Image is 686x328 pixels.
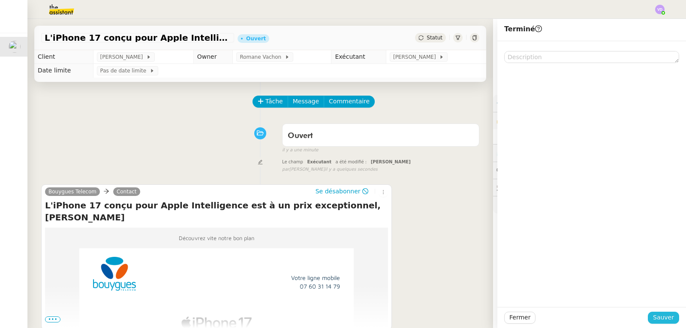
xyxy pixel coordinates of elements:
[45,188,100,196] a: Bouygues Telecom
[246,36,266,41] div: Ouvert
[653,313,674,322] span: Sauver
[282,147,318,154] span: il y a une minute
[496,184,588,191] span: 🕵️
[493,196,686,213] div: 🧴Autres
[288,96,324,108] button: Message
[45,316,60,322] span: •••
[113,188,140,196] a: Contact
[504,312,536,324] button: Fermer
[316,187,361,196] span: Se désabonner
[493,144,686,161] div: ⏲️Tâches 0:00
[253,96,288,108] button: Tâche
[493,162,686,179] div: 💬Commentaires
[325,166,378,173] span: il y a quelques secondes
[34,50,93,64] td: Client
[393,53,439,61] span: [PERSON_NAME]
[336,159,367,164] span: a été modifié :
[282,166,378,173] small: [PERSON_NAME]
[509,313,530,322] span: Fermer
[288,132,313,140] span: Ouvert
[93,234,340,242] td: Découvrez vite notre bon plan
[93,257,136,291] img: Bouygues Telecom
[193,50,233,64] td: Owner
[282,166,289,173] span: par
[329,96,370,106] span: Commentaire
[427,35,442,41] span: Statut
[496,149,556,156] span: ⏲️
[45,33,231,42] span: L'iPhone 17 conçu pour Apple Intelligence est à un prix exceptionnel, [PERSON_NAME]
[496,167,551,174] span: 💬
[45,199,388,223] h4: L'iPhone 17 conçu pour Apple Intelligence est à un prix exceptionnel, [PERSON_NAME]
[331,50,386,64] td: Exécutant
[282,159,303,164] span: Le champ
[313,187,371,196] button: Se désabonner
[291,274,340,281] span: Votre ligne mobile
[100,66,150,75] span: Pas de date limite
[496,98,541,108] span: ⚙️
[34,64,93,78] td: Date limite
[655,5,665,14] img: svg
[371,159,411,164] span: [PERSON_NAME]
[100,53,146,61] span: [PERSON_NAME]
[265,96,283,106] span: Tâche
[300,283,340,290] span: ­07 60 31 14 79­
[307,159,331,164] span: Exécutant
[496,201,523,208] span: 🧴
[493,112,686,129] div: 🔐Données client
[493,179,686,196] div: 🕵️Autres demandes en cours
[324,96,375,108] button: Commentaire
[240,53,284,61] span: Romane Vachon
[648,312,679,324] button: Sauver
[293,96,319,106] span: Message
[493,95,686,111] div: ⚙️Procédures
[496,116,552,126] span: 🔐
[504,25,542,33] span: Terminé
[9,41,21,53] img: users%2FnSvcPnZyQ0RA1JfSOxSfyelNlJs1%2Favatar%2Fp1050537-640x427.jpg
